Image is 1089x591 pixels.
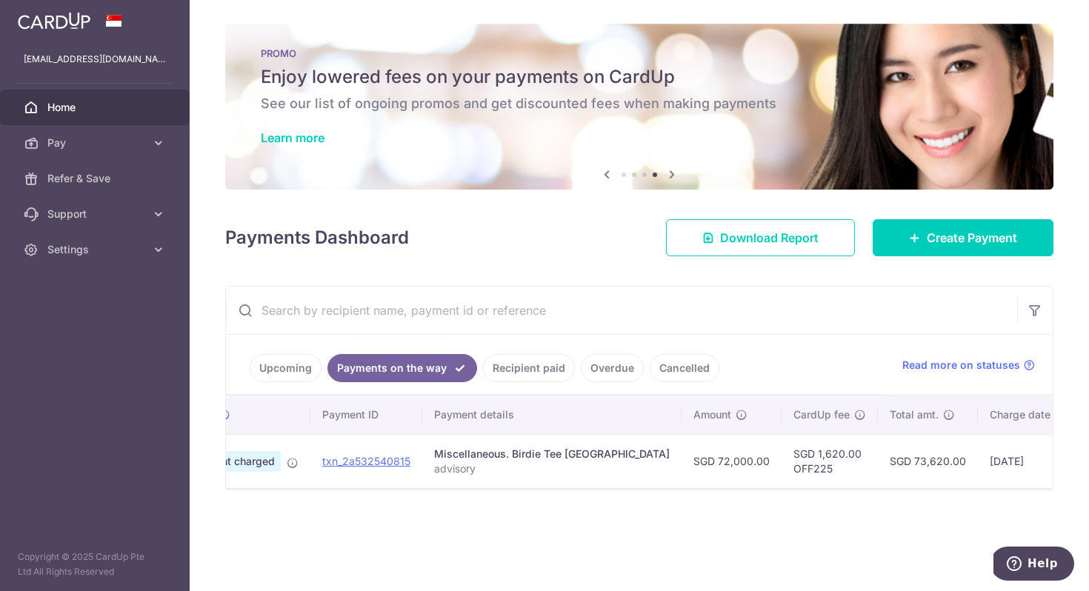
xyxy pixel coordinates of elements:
[434,461,670,476] p: advisory
[225,24,1053,190] img: Latest Promos banner
[327,354,477,382] a: Payments on the way
[47,207,145,221] span: Support
[47,171,145,186] span: Refer & Save
[483,354,575,382] a: Recipient paid
[261,47,1018,59] p: PROMO
[993,547,1074,584] iframe: Opens a widget where you can find more information
[682,434,782,488] td: SGD 72,000.00
[581,354,644,382] a: Overdue
[182,451,281,472] span: Payment charged
[47,100,145,115] span: Home
[18,12,90,30] img: CardUp
[793,407,850,422] span: CardUp fee
[261,95,1018,113] h6: See our list of ongoing promos and get discounted fees when making payments
[650,354,719,382] a: Cancelled
[878,434,978,488] td: SGD 73,620.00
[422,395,682,434] th: Payment details
[434,447,670,461] div: Miscellaneous. Birdie Tee [GEOGRAPHIC_DATA]
[225,224,409,251] h4: Payments Dashboard
[47,242,145,257] span: Settings
[226,287,1017,334] input: Search by recipient name, payment id or reference
[902,358,1020,373] span: Read more on statuses
[261,65,1018,89] h5: Enjoy lowered fees on your payments on CardUp
[261,130,324,145] a: Learn more
[873,219,1053,256] a: Create Payment
[782,434,878,488] td: SGD 1,620.00 OFF225
[978,434,1079,488] td: [DATE]
[250,354,322,382] a: Upcoming
[310,395,422,434] th: Payment ID
[24,52,166,67] p: [EMAIL_ADDRESS][DOMAIN_NAME]
[990,407,1050,422] span: Charge date
[693,407,731,422] span: Amount
[890,407,939,422] span: Total amt.
[322,455,410,467] a: txn_2a532540815
[902,358,1035,373] a: Read more on statuses
[927,229,1017,247] span: Create Payment
[47,136,145,150] span: Pay
[666,219,855,256] a: Download Report
[720,229,819,247] span: Download Report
